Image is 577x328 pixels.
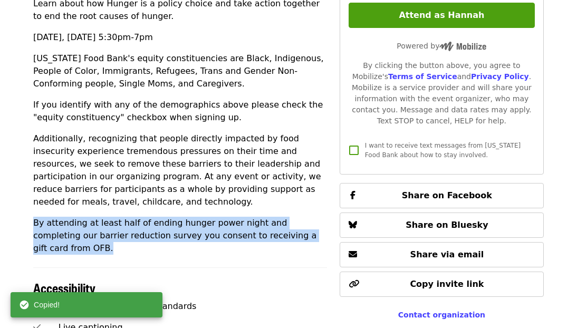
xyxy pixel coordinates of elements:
span: Share via email [410,249,484,259]
span: Copy invite link [410,279,484,289]
p: By attending at least half of ending hunger power night and completing our barrier reduction surv... [33,217,327,255]
span: I want to receive text messages from [US_STATE] Food Bank about how to stay involved. [365,142,521,159]
button: Share on Facebook [340,183,544,208]
p: [US_STATE] Food Bank's equity constituencies are Black, Indigenous, People of Color, Immigrants, ... [33,52,327,90]
p: If you identify with any of the demographics above please check the "equity constituency" checkbo... [33,99,327,124]
span: Powered by [397,42,486,50]
img: Powered by Mobilize [439,42,486,51]
p: Additionally, recognizing that people directly impacted by food insecurity experience tremendous ... [33,132,327,208]
a: Contact organization [398,311,485,319]
p: [DATE], [DATE] 5:30pm-7pm [33,31,327,44]
button: Share via email [340,242,544,267]
button: Attend as Hannah [349,3,535,28]
a: Terms of Service [388,72,457,81]
span: Share on Bluesky [406,220,488,230]
span: Accessibility [33,278,95,297]
div: By clicking the button above, you agree to Mobilize's and . Mobilize is a service provider and wi... [349,60,535,127]
span: Copied! [34,300,60,310]
button: Copy invite link [340,272,544,297]
button: Share on Bluesky [340,213,544,238]
a: Privacy Policy [471,72,529,81]
span: Share on Facebook [402,190,492,200]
